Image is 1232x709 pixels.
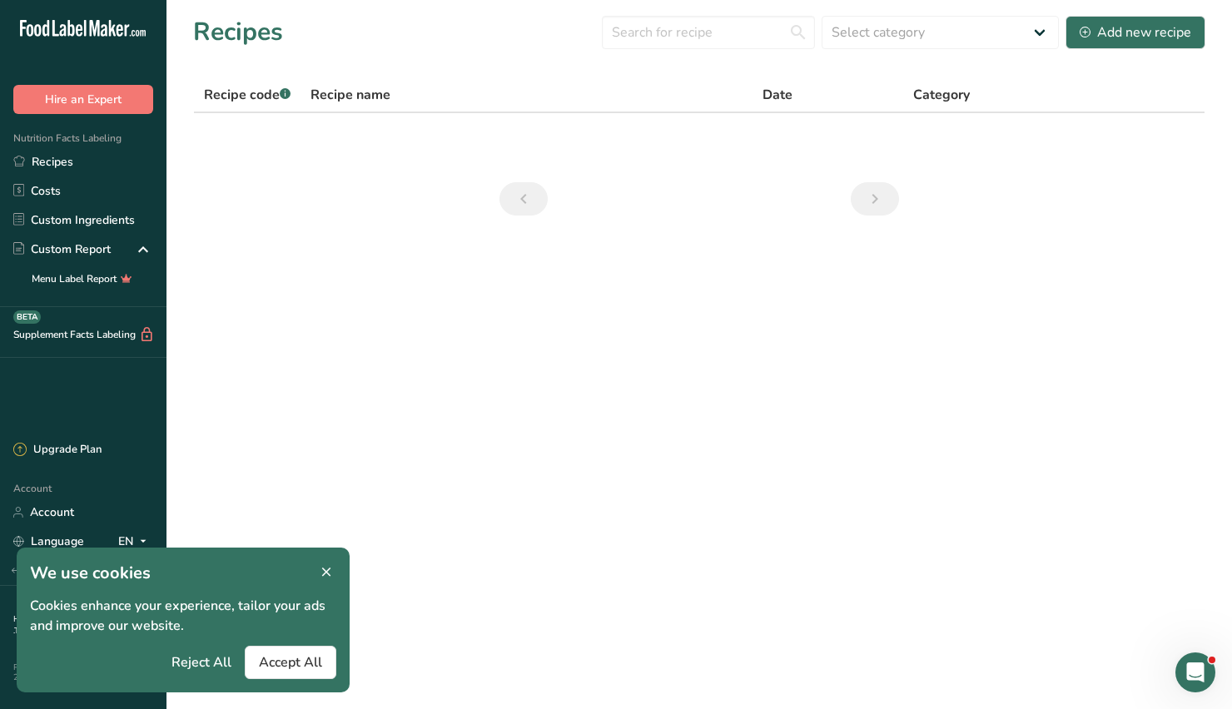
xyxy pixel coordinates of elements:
[13,613,72,625] a: Hire an Expert .
[13,85,153,114] button: Hire an Expert
[30,561,336,586] h1: We use cookies
[913,85,970,105] span: Category
[499,182,548,216] a: Previous page
[13,613,132,637] a: About Us .
[13,662,153,682] div: Powered By FoodLabelMaker © 2025 All Rights Reserved
[763,85,792,105] span: Date
[171,652,231,672] span: Reject All
[193,13,283,51] h1: Recipes
[851,182,899,216] a: Next page
[13,442,102,459] div: Upgrade Plan
[118,532,153,552] div: EN
[259,652,322,672] span: Accept All
[1066,16,1205,49] button: Add new recipe
[13,240,111,258] div: Custom Report
[13,310,41,324] div: BETA
[14,625,94,637] a: Terms & Conditions .
[602,16,815,49] input: Search for recipe
[158,646,245,679] button: Reject All
[245,646,336,679] button: Accept All
[1080,22,1191,42] div: Add new recipe
[13,527,84,556] a: Language
[310,85,390,105] span: Recipe name
[30,596,336,636] p: Cookies enhance your experience, tailor your ads and improve our website.
[1175,652,1215,692] iframe: Intercom live chat
[204,86,291,104] span: Recipe code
